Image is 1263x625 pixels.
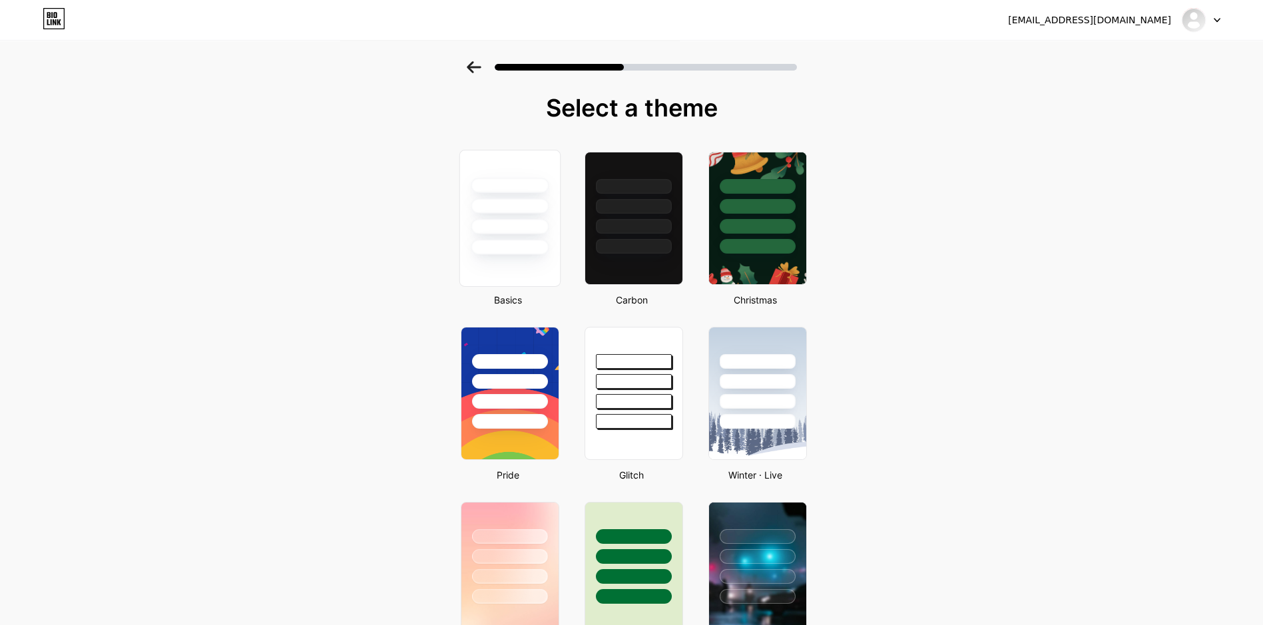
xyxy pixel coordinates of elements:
[1008,13,1171,27] div: [EMAIL_ADDRESS][DOMAIN_NAME]
[457,468,559,482] div: Pride
[581,293,683,307] div: Carbon
[704,468,807,482] div: Winter · Live
[704,293,807,307] div: Christmas
[581,468,683,482] div: Glitch
[1181,7,1206,33] img: cbaden
[457,293,559,307] div: Basics
[455,95,808,121] div: Select a theme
